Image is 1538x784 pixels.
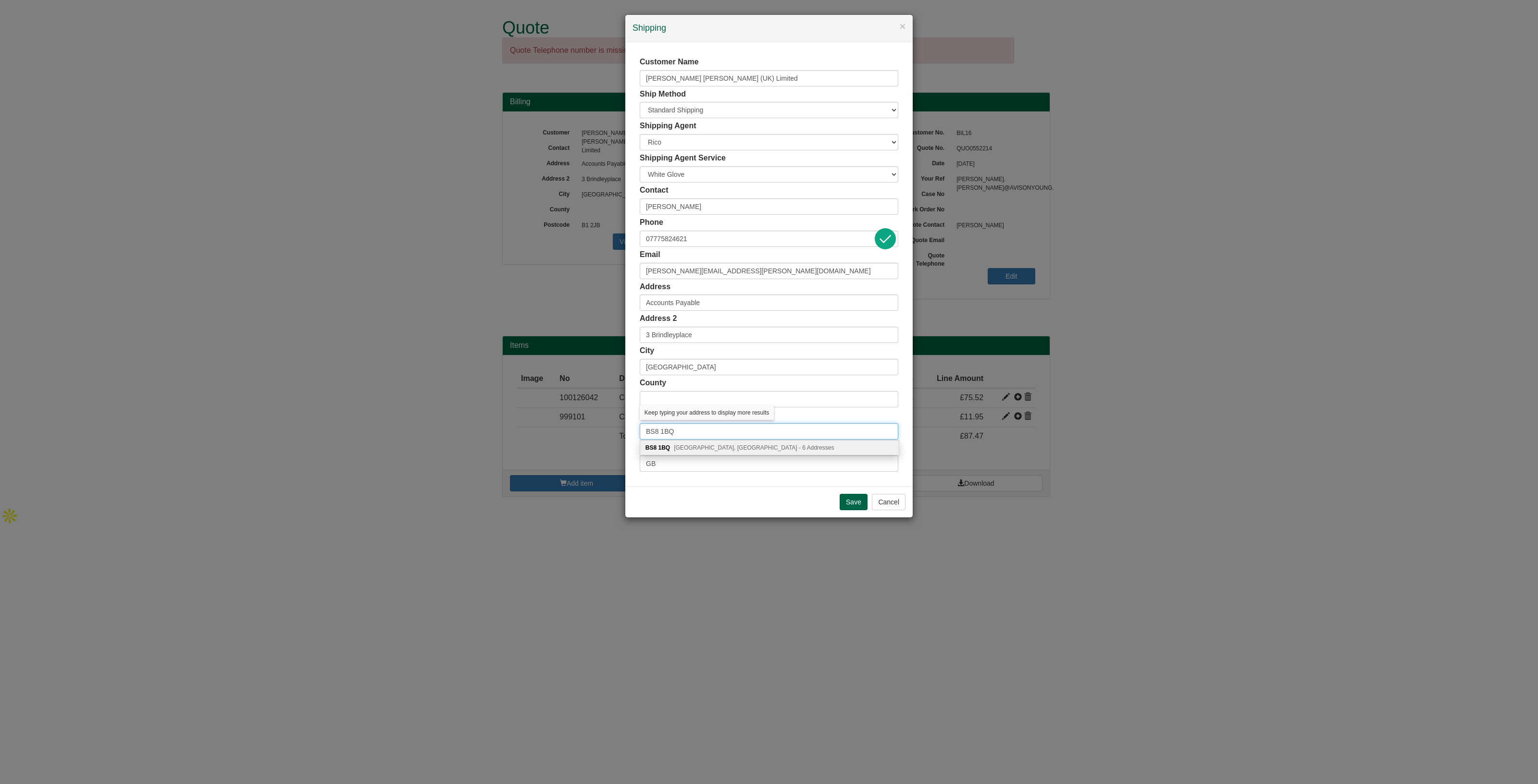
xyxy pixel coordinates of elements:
[640,282,670,293] label: Address
[674,444,834,451] span: [GEOGRAPHIC_DATA], [GEOGRAPHIC_DATA] - 6 Addresses
[640,217,663,228] label: Phone
[640,121,696,132] label: Shipping Agent
[640,231,898,247] input: Mobile Preferred
[640,249,660,260] label: Email
[640,405,774,420] div: Keep typing your address to display more results
[840,494,868,510] input: Save
[645,444,657,451] b: BS8
[640,89,686,100] label: Ship Method
[640,313,677,324] label: Address 2
[900,21,905,31] button: ×
[633,22,905,35] h4: Shipping
[640,378,666,389] label: County
[640,345,654,356] label: City
[640,153,726,164] label: Shipping Agent Service
[658,444,670,451] b: 1BQ
[872,494,905,510] button: Cancel
[640,57,699,68] label: Customer Name
[640,441,899,455] div: BS8 1BQ
[640,185,669,196] label: Contact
